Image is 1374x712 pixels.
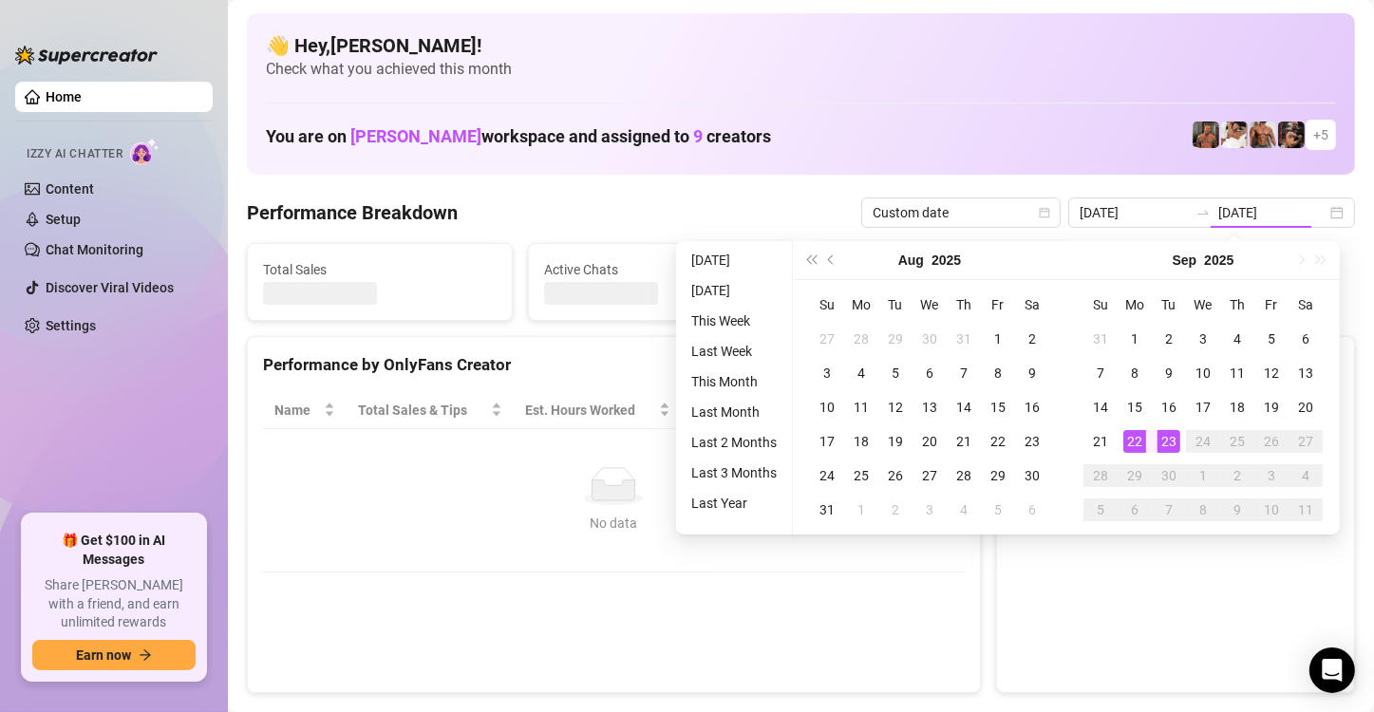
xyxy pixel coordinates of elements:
div: Est. Hours Worked [525,400,655,421]
div: No data [282,513,946,534]
span: Izzy AI Chatter [27,145,122,163]
span: Active Chats [544,259,778,280]
a: Home [46,89,82,104]
span: Total Sales [263,259,497,280]
span: arrow-right [139,648,152,662]
span: to [1195,205,1211,220]
span: Check what you achieved this month [266,59,1336,80]
button: Earn nowarrow-right [32,640,196,670]
span: Custom date [873,198,1049,227]
img: BigLiamxxx [1193,122,1219,148]
span: Earn now [76,647,131,663]
div: Open Intercom Messenger [1309,647,1355,693]
a: Settings [46,318,96,333]
span: swap-right [1195,205,1211,220]
span: Share [PERSON_NAME] with a friend, and earn unlimited rewards [32,576,196,632]
span: 9 [693,126,703,146]
span: Total Sales & Tips [358,400,487,421]
span: calendar [1039,207,1050,218]
h4: 👋 Hey, [PERSON_NAME] ! [266,32,1336,59]
a: Discover Viral Videos [46,280,174,295]
h1: You are on workspace and assigned to creators [266,126,771,147]
span: [PERSON_NAME] [350,126,481,146]
span: Chat Conversion [819,400,937,421]
span: 🎁 Get $100 in AI Messages [32,532,196,569]
span: Sales / Hour [693,400,782,421]
img: Tyler [1278,122,1305,148]
a: Chat Monitoring [46,242,143,257]
img: logo-BBDzfeDw.svg [15,46,158,65]
span: + 5 [1313,124,1328,145]
th: Total Sales & Tips [347,392,514,429]
th: Chat Conversion [808,392,964,429]
span: Messages Sent [825,259,1059,280]
h4: Performance Breakdown [247,199,458,226]
img: David [1250,122,1276,148]
img: AI Chatter [130,138,160,165]
th: Name [263,392,347,429]
th: Sales / Hour [682,392,809,429]
div: Sales by OnlyFans Creator [1012,352,1339,378]
img: Jake [1221,122,1248,148]
input: End date [1218,202,1327,223]
input: Start date [1080,202,1188,223]
a: Content [46,181,94,197]
span: Name [274,400,320,421]
div: Performance by OnlyFans Creator [263,352,965,378]
a: Setup [46,212,81,227]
